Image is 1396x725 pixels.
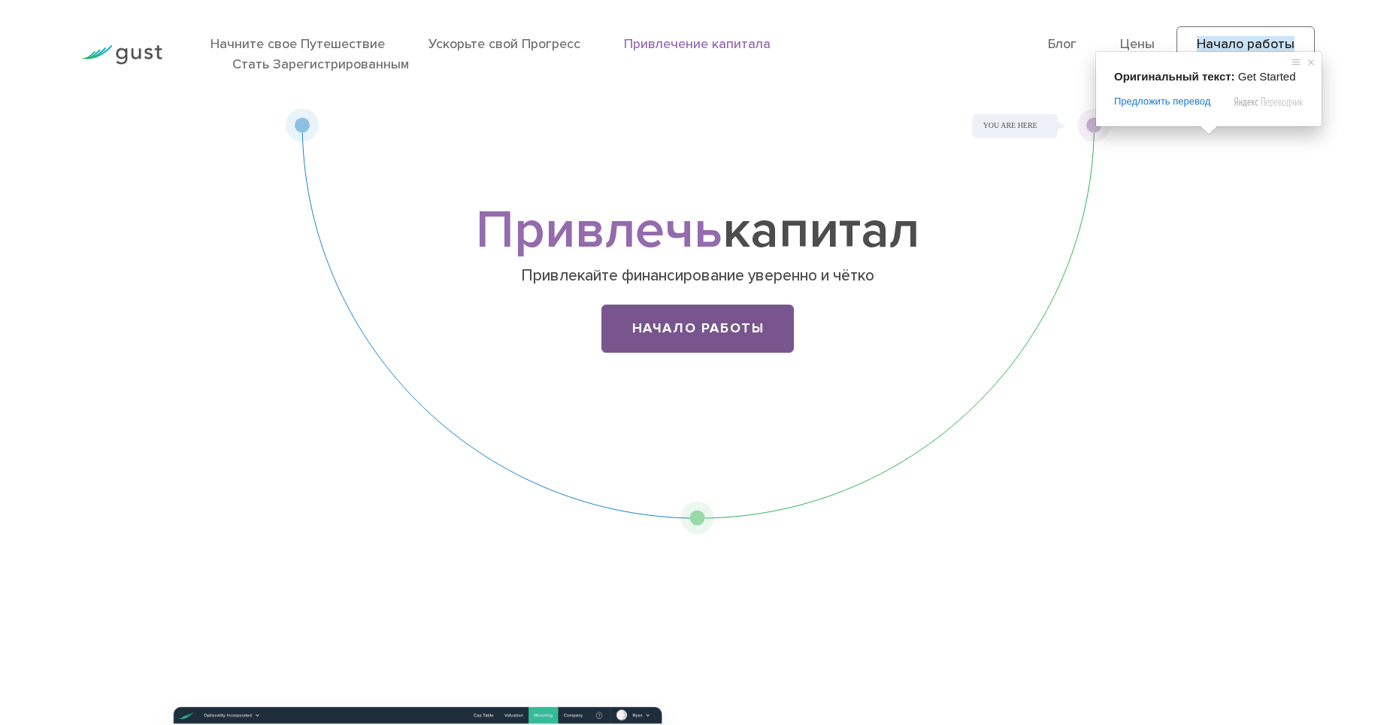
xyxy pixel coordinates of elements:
img: Логотип Gust [81,45,162,65]
ya-tr-span: Привлекайте финансирование уверенно и чётко [521,266,874,285]
a: Начало работы [601,305,794,353]
a: Стать Зарегистрированным [232,56,409,72]
a: Начало работы [1176,26,1315,62]
span: Предложить перевод [1114,95,1210,108]
a: Начните свое Путешествие [210,36,385,52]
ya-tr-span: капитал [722,199,919,262]
a: Ускорьте свой Прогресс [428,36,580,52]
a: Блог [1048,36,1077,52]
span: Оригинальный текст: [1114,70,1235,83]
ya-tr-span: Начало работы [1197,36,1295,52]
ya-tr-span: Привлечь [476,199,722,262]
a: Цены [1120,36,1155,52]
span: Get Started [1238,70,1296,83]
a: Привлечение капитала [624,36,771,52]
